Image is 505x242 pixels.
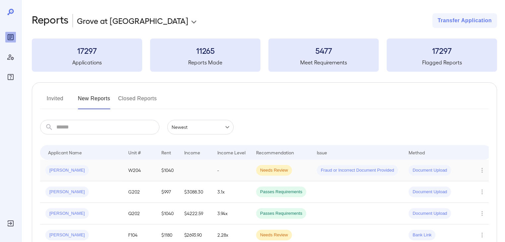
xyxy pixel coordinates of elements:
span: Passes Requirements [256,210,306,217]
span: Fraud or Incorrect Document Provided [317,167,398,174]
summary: 17297Applications11265Reports Made5477Meet Requirements17297Flagged Reports [32,39,497,72]
span: [PERSON_NAME] [45,210,89,217]
div: Log Out [5,218,16,229]
div: Reports [5,32,16,42]
span: [PERSON_NAME] [45,189,89,195]
h5: Reports Made [150,58,260,66]
h5: Applications [32,58,142,66]
h3: 17297 [32,45,142,56]
div: Applicant Name [48,148,82,156]
button: Transfer Application [432,13,497,28]
button: Row Actions [477,230,487,240]
h5: Meet Requirements [268,58,379,66]
td: Q202 [123,203,156,224]
button: Row Actions [477,208,487,219]
div: Issue [317,148,327,156]
div: Manage Users [5,52,16,62]
td: 3.94x [212,203,251,224]
span: Document Upload [409,189,451,195]
h3: 5477 [268,45,379,56]
td: $4222.59 [179,203,212,224]
td: $1040 [156,160,179,181]
span: Bank Link [409,232,435,238]
span: Needs Review [256,167,292,174]
div: Newest [167,120,234,134]
div: Recommendation [256,148,294,156]
button: Row Actions [477,187,487,197]
span: Document Upload [409,210,451,217]
h2: Reports [32,13,69,28]
td: W204 [123,160,156,181]
h5: Flagged Reports [387,58,497,66]
div: Income [184,148,200,156]
span: [PERSON_NAME] [45,232,89,238]
span: Passes Requirements [256,189,306,195]
button: Invited [40,93,70,109]
button: Closed Reports [118,93,157,109]
p: Grove at [GEOGRAPHIC_DATA] [77,15,188,26]
td: $997 [156,181,179,203]
div: Rent [161,148,172,156]
div: Unit # [128,148,141,156]
div: Method [409,148,425,156]
button: New Reports [78,93,110,109]
span: Needs Review [256,232,292,238]
div: Income Level [217,148,246,156]
td: - [212,160,251,181]
span: Document Upload [409,167,451,174]
button: Row Actions [477,165,487,176]
td: 3.1x [212,181,251,203]
span: [PERSON_NAME] [45,167,89,174]
div: FAQ [5,72,16,82]
td: G202 [123,181,156,203]
td: $1040 [156,203,179,224]
h3: 17297 [387,45,497,56]
h3: 11265 [150,45,260,56]
td: $3088.30 [179,181,212,203]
